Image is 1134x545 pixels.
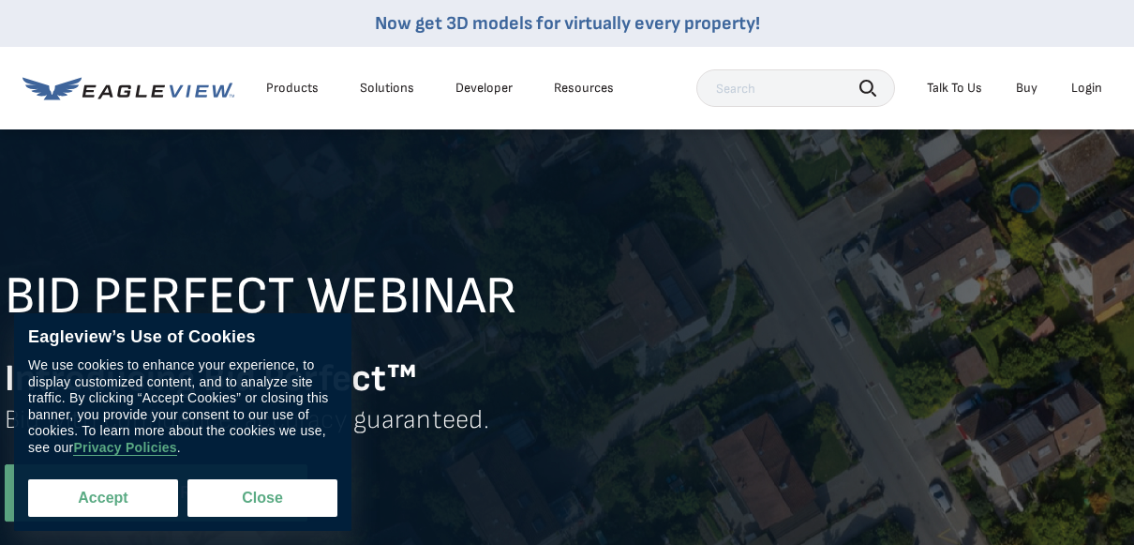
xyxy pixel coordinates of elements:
[927,80,982,97] div: Talk To Us
[1071,80,1102,97] div: Login
[5,464,307,522] a: Access Webinar Recording
[5,268,1129,355] h2: BID PERFECT WEBINAR
[554,80,614,97] div: Resources
[375,12,760,35] a: Now get 3D models for virtually every property!
[5,403,1129,464] p: Bid with confidence, accuracy guaranteed.
[696,69,895,107] input: Search
[1016,80,1037,97] a: Buy
[455,80,513,97] a: Developer
[360,80,414,97] div: Solutions
[266,80,319,97] div: Products
[73,440,176,456] a: Privacy Policies
[5,355,1129,403] h3: Introducing Bid Perfect™
[28,357,337,456] div: We use cookies to enhance your experience, to display customized content, and to analyze site tra...
[28,327,337,348] div: Eagleview’s Use of Cookies
[28,479,178,517] button: Accept
[187,479,337,517] button: Close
